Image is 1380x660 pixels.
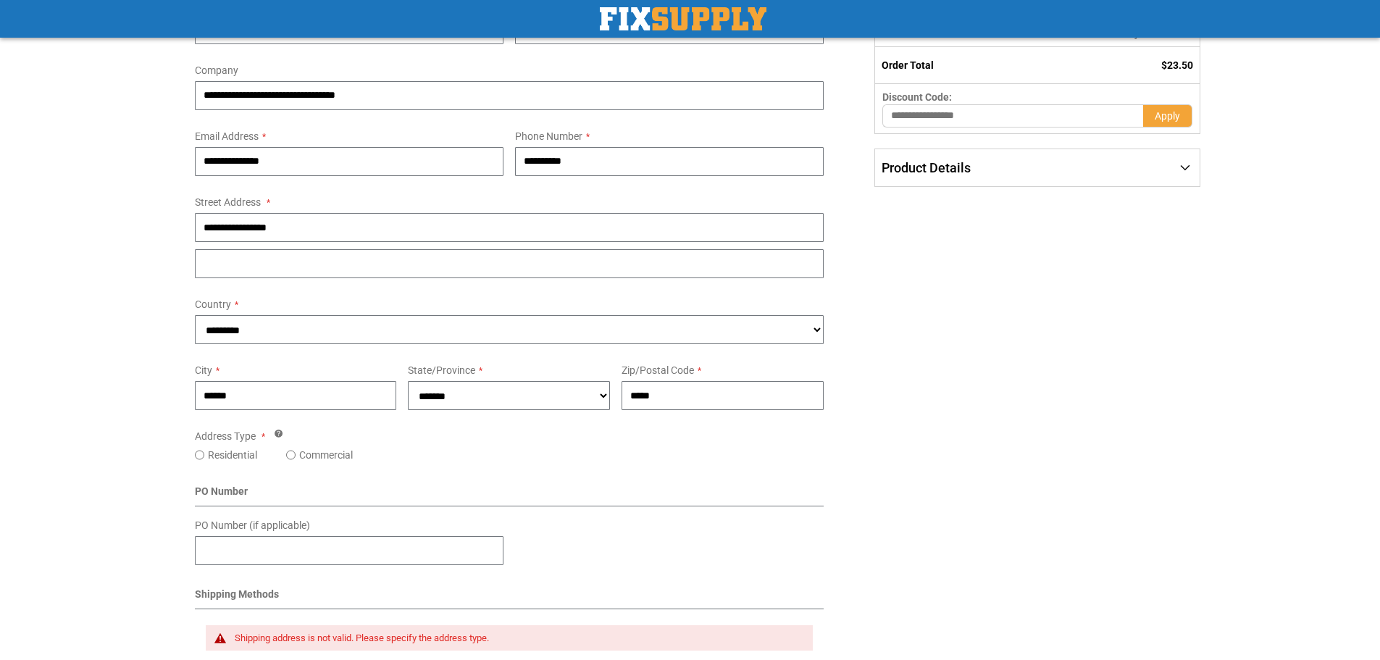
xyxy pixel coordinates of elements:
[1155,110,1180,122] span: Apply
[299,448,353,462] label: Commercial
[1117,28,1193,39] span: Not yet calculated
[1143,104,1192,128] button: Apply
[195,196,261,208] span: Street Address
[882,91,952,103] span: Discount Code:
[882,59,934,71] strong: Order Total
[195,484,824,506] div: PO Number
[195,519,310,531] span: PO Number (if applicable)
[195,130,259,142] span: Email Address
[600,7,766,30] img: Fix Industrial Supply
[622,364,694,376] span: Zip/Postal Code
[600,7,766,30] a: store logo
[235,632,799,644] div: Shipping address is not valid. Please specify the address type.
[882,160,971,175] span: Product Details
[195,364,212,376] span: City
[195,587,824,609] div: Shipping Methods
[408,364,475,376] span: State/Province
[515,130,582,142] span: Phone Number
[195,64,238,76] span: Company
[208,448,257,462] label: Residential
[195,430,256,442] span: Address Type
[1161,59,1193,71] span: $23.50
[195,298,231,310] span: Country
